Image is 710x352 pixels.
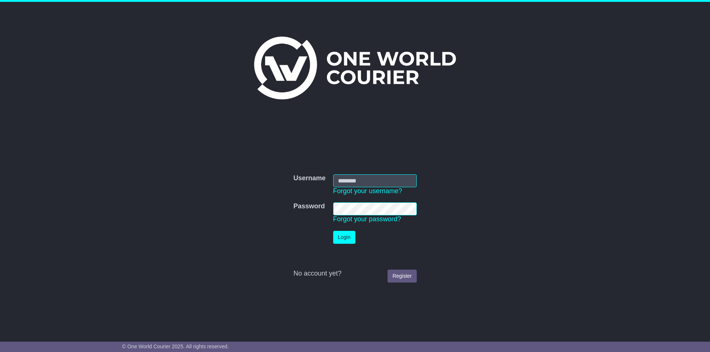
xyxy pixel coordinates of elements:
button: Login [333,231,355,244]
img: One World [254,37,456,99]
a: Forgot your username? [333,187,402,195]
a: Forgot your password? [333,215,401,223]
label: Username [293,174,325,182]
a: Register [388,270,416,283]
label: Password [293,202,325,211]
div: No account yet? [293,270,416,278]
span: © One World Courier 2025. All rights reserved. [122,344,229,349]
